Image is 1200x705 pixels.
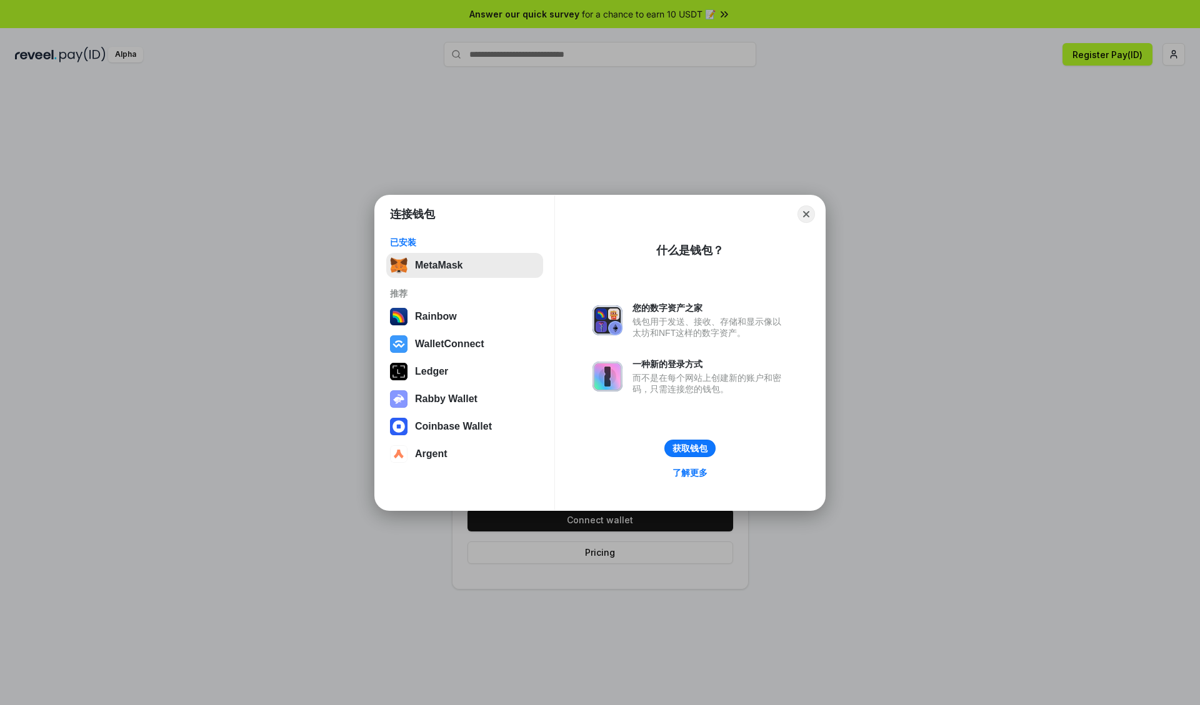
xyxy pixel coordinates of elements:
[390,363,407,380] img: svg+xml,%3Csvg%20xmlns%3D%22http%3A%2F%2Fwww.w3.org%2F2000%2Fsvg%22%20width%3D%2228%22%20height%3...
[415,448,447,460] div: Argent
[390,445,407,463] img: svg+xml,%3Csvg%20width%3D%2228%22%20height%3D%2228%22%20viewBox%3D%220%200%2028%2028%22%20fill%3D...
[415,260,462,271] div: MetaMask
[672,443,707,454] div: 获取钱包
[632,372,787,395] div: 而不是在每个网站上创建新的账户和密码，只需连接您的钱包。
[386,253,543,278] button: MetaMask
[415,338,484,350] div: WalletConnect
[390,237,539,248] div: 已安装
[386,387,543,412] button: Rabby Wallet
[632,316,787,338] div: 钱包用于发送、接收、存储和显示像以太坊和NFT这样的数字资产。
[386,304,543,329] button: Rainbow
[415,311,457,322] div: Rainbow
[665,465,715,481] a: 了解更多
[390,288,539,299] div: 推荐
[386,332,543,357] button: WalletConnect
[592,305,622,335] img: svg+xml,%3Csvg%20xmlns%3D%22http%3A%2F%2Fwww.w3.org%2F2000%2Fsvg%22%20fill%3D%22none%22%20viewBox...
[415,393,477,405] div: Rabby Wallet
[390,390,407,408] img: svg+xml,%3Csvg%20xmlns%3D%22http%3A%2F%2Fwww.w3.org%2F2000%2Fsvg%22%20fill%3D%22none%22%20viewBox...
[632,358,787,370] div: 一种新的登录方式
[390,207,435,222] h1: 连接钱包
[632,302,787,313] div: 您的数字资产之家
[390,308,407,325] img: svg+xml,%3Csvg%20width%3D%22120%22%20height%3D%22120%22%20viewBox%3D%220%200%20120%20120%22%20fil...
[672,467,707,478] div: 了解更多
[592,362,622,392] img: svg+xml,%3Csvg%20xmlns%3D%22http%3A%2F%2Fwww.w3.org%2F2000%2Fsvg%22%20fill%3D%22none%22%20viewBox...
[390,418,407,435] img: svg+xml,%3Csvg%20width%3D%2228%22%20height%3D%2228%22%20viewBox%3D%220%200%2028%2028%22%20fill%3D...
[656,243,724,258] div: 什么是钱包？
[386,414,543,439] button: Coinbase Wallet
[664,440,716,457] button: 获取钱包
[386,441,543,466] button: Argent
[415,366,448,377] div: Ledger
[386,359,543,384] button: Ledger
[390,335,407,353] img: svg+xml,%3Csvg%20width%3D%2228%22%20height%3D%2228%22%20viewBox%3D%220%200%2028%2028%22%20fill%3D...
[415,421,492,432] div: Coinbase Wallet
[797,205,815,223] button: Close
[390,257,407,274] img: svg+xml,%3Csvg%20fill%3D%22none%22%20height%3D%2233%22%20viewBox%3D%220%200%2035%2033%22%20width%...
